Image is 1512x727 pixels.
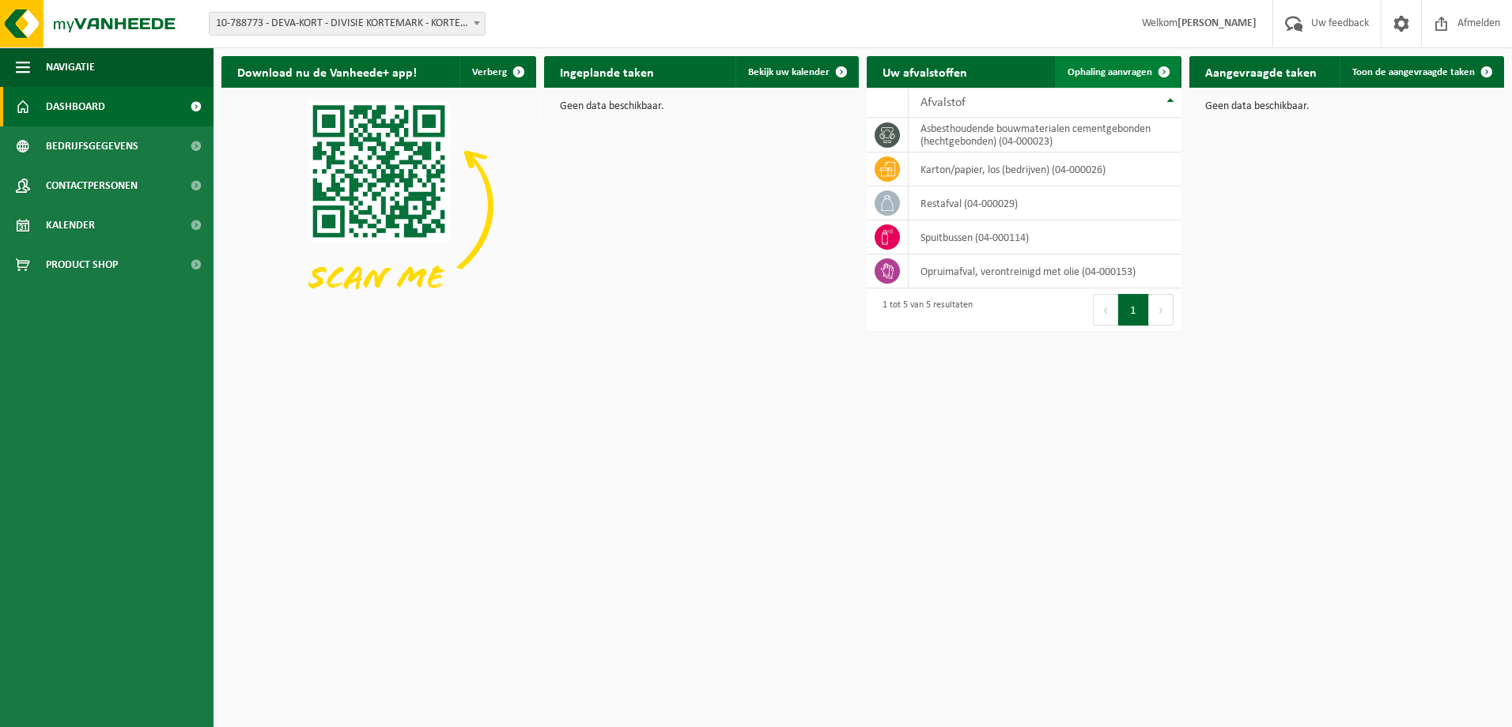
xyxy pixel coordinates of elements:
span: Toon de aangevraagde taken [1352,67,1475,77]
span: Contactpersonen [46,166,138,205]
span: Kalender [46,205,95,245]
button: 1 [1118,294,1149,326]
td: karton/papier, los (bedrijven) (04-000026) [909,153,1181,186]
a: Toon de aangevraagde taken [1340,56,1503,88]
h2: Aangevraagde taken [1189,56,1332,87]
img: Download de VHEPlus App [221,88,536,324]
strong: [PERSON_NAME] [1177,17,1257,29]
span: 10-788773 - DEVA-KORT - DIVISIE KORTEMARK - KORTEMARK [210,13,485,35]
h2: Uw afvalstoffen [867,56,983,87]
button: Verberg [459,56,535,88]
span: Afvalstof [920,96,966,109]
td: asbesthoudende bouwmaterialen cementgebonden (hechtgebonden) (04-000023) [909,118,1181,153]
td: restafval (04-000029) [909,186,1181,220]
span: Bedrijfsgegevens [46,126,138,166]
span: Dashboard [46,87,105,126]
td: opruimafval, verontreinigd met olie (04-000153) [909,254,1181,288]
button: Previous [1093,294,1118,326]
h2: Ingeplande taken [544,56,670,87]
span: 10-788773 - DEVA-KORT - DIVISIE KORTEMARK - KORTEMARK [209,12,486,36]
span: Navigatie [46,47,95,87]
a: Ophaling aanvragen [1055,56,1180,88]
a: Bekijk uw kalender [735,56,857,88]
button: Next [1149,294,1174,326]
p: Geen data beschikbaar. [1205,101,1488,112]
span: Bekijk uw kalender [748,67,830,77]
p: Geen data beschikbaar. [560,101,843,112]
td: spuitbussen (04-000114) [909,220,1181,254]
h2: Download nu de Vanheede+ app! [221,56,433,87]
span: Product Shop [46,245,118,284]
span: Verberg [472,67,507,77]
div: 1 tot 5 van 5 resultaten [875,292,973,327]
span: Ophaling aanvragen [1068,67,1152,77]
